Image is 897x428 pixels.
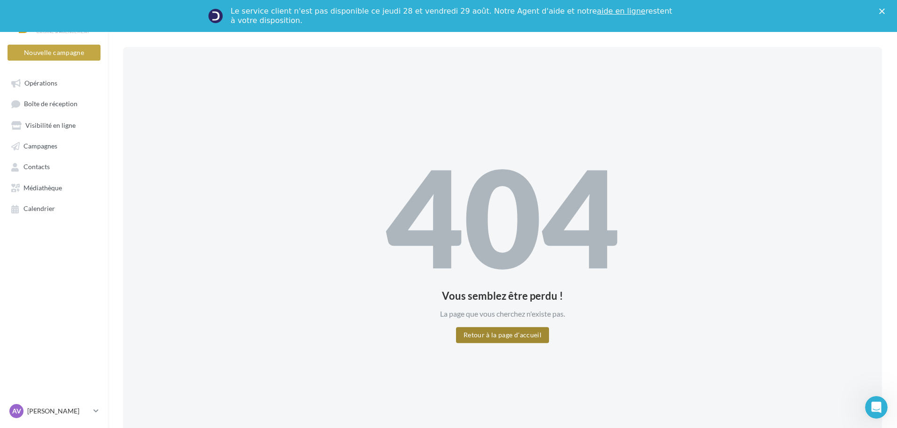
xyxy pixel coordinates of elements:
div: La page que vous cherchez n'existe pas. [386,309,619,319]
span: AV [12,406,21,416]
span: Campagnes [23,142,57,150]
a: Visibilité en ligne [6,117,102,133]
a: Campagnes [6,137,102,154]
div: Vous semblez être perdu ! [386,291,619,301]
span: Calendrier [23,205,55,213]
a: Opérations [6,74,102,91]
span: Opérations [24,79,57,87]
a: Boîte de réception [6,95,102,112]
a: Médiathèque [6,179,102,196]
span: Boîte de réception [24,100,77,108]
button: Nouvelle campagne [8,45,101,61]
span: Visibilité en ligne [25,121,76,129]
div: Le service client n'est pas disponible ce jeudi 28 et vendredi 29 août. Notre Agent d'aide et not... [231,7,674,25]
span: Contacts [23,163,50,171]
button: Retour à la page d'accueil [456,327,549,343]
iframe: Intercom live chat [865,396,888,419]
a: Calendrier [6,200,102,217]
a: Contacts [6,158,102,175]
img: Profile image for Service-Client [208,8,223,23]
p: [PERSON_NAME] [27,406,90,416]
a: AV [PERSON_NAME] [8,402,101,420]
span: Médiathèque [23,184,62,192]
a: aide en ligne [597,7,645,16]
div: Fermer [879,8,889,14]
div: 404 [386,149,619,284]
